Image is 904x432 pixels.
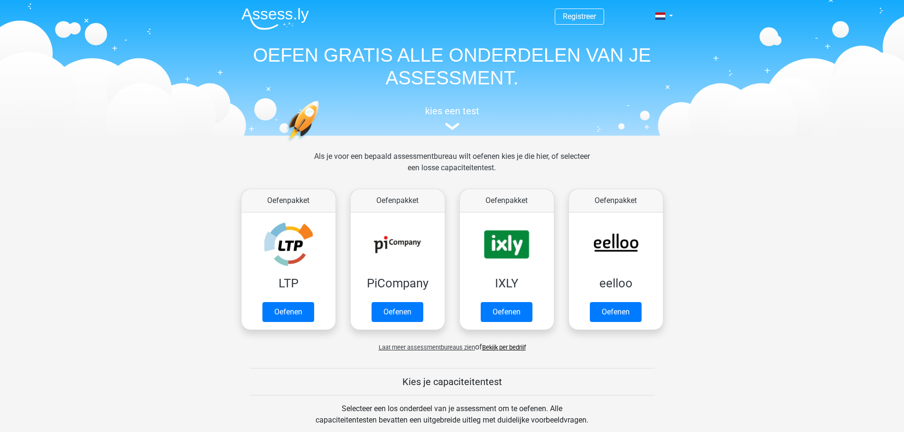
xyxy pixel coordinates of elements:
[445,123,459,130] img: assessment
[250,376,655,387] h5: Kies je capaciteitentest
[372,302,423,322] a: Oefenen
[242,8,309,30] img: Assessly
[481,302,532,322] a: Oefenen
[234,105,671,130] a: kies een test
[262,302,314,322] a: Oefenen
[482,344,526,351] a: Bekijk per bedrijf
[307,151,597,185] div: Als je voor een bepaald assessmentbureau wilt oefenen kies je die hier, of selecteer een losse ca...
[563,12,596,21] a: Registreer
[379,344,475,351] span: Laat meer assessmentbureaus zien
[234,334,671,353] div: of
[234,105,671,117] h5: kies een test
[286,101,356,186] img: oefenen
[234,44,671,89] h1: OEFEN GRATIS ALLE ONDERDELEN VAN JE ASSESSMENT.
[590,302,642,322] a: Oefenen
